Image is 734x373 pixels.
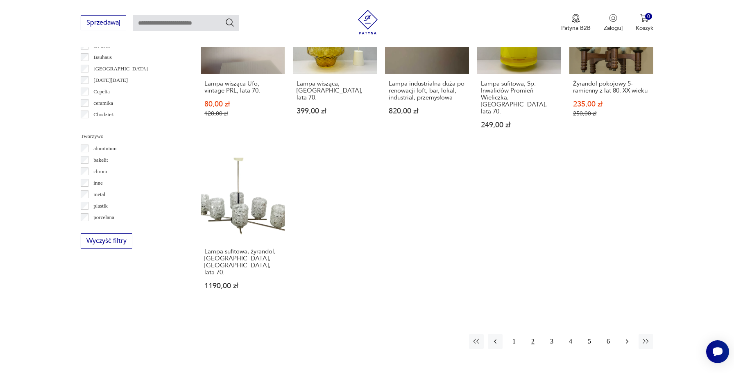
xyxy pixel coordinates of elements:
p: 1190,00 zł [204,283,281,289]
p: Zaloguj [604,24,623,32]
h3: Lampa industrialna duża po renowacji loft, bar, lokal, industrial, przemysłowa [389,80,465,101]
h3: Lampa sufitowa, Sp. Inwalidów Promień Wieliczka, [GEOGRAPHIC_DATA], lata 70. [481,80,557,115]
p: plastik [93,201,108,210]
button: 6 [601,334,616,349]
p: 399,00 zł [297,108,373,115]
h3: Lampa wisząca, [GEOGRAPHIC_DATA], lata 70. [297,80,373,101]
p: 235,00 zł [573,101,650,108]
p: porcelana [93,213,114,222]
p: metal [93,190,105,199]
img: Patyna - sklep z meblami i dekoracjami vintage [356,10,380,34]
p: Cepelia [93,87,110,96]
h3: Lampa sufitowa, żyrandol, [GEOGRAPHIC_DATA], [GEOGRAPHIC_DATA], lata 70. [204,248,281,276]
img: Ikona medalu [572,14,580,23]
p: Bauhaus [93,53,112,62]
button: 3 [544,334,559,349]
a: Ikona medaluPatyna B2B [561,14,591,32]
p: ceramika [93,99,113,108]
p: bakelit [93,156,108,165]
p: Koszyk [636,24,653,32]
a: Sprzedawaj [81,20,126,26]
button: Wyczyść filtry [81,233,132,249]
p: 120,00 zł [204,110,281,117]
p: 80,00 zł [204,101,281,108]
p: 249,00 zł [481,122,557,129]
iframe: Smartsupp widget button [706,340,729,363]
p: Ćmielów [93,122,113,131]
p: Patyna B2B [561,24,591,32]
button: Szukaj [225,18,235,27]
p: [DATE][DATE] [93,76,128,85]
p: aluminium [93,144,116,153]
p: Chodzież [93,110,113,119]
button: 5 [582,334,597,349]
p: Tworzywo [81,132,181,141]
img: Ikonka użytkownika [609,14,617,22]
button: Sprzedawaj [81,15,126,30]
button: Patyna B2B [561,14,591,32]
button: Zaloguj [604,14,623,32]
h3: Żyrandol pokojowy 5-ramienny z lat 80. XX wieku [573,80,650,94]
p: [GEOGRAPHIC_DATA] [93,64,148,73]
p: porcelit [93,224,110,233]
div: 0 [645,13,652,20]
a: Lampa sufitowa, żyrandol, Meos, Polska, lata 70.Lampa sufitowa, żyrandol, [GEOGRAPHIC_DATA], [GEO... [201,158,285,305]
button: 0Koszyk [636,14,653,32]
p: chrom [93,167,107,176]
p: 250,00 zł [573,110,650,117]
button: 2 [526,334,540,349]
p: inne [93,179,102,188]
p: 820,00 zł [389,108,465,115]
button: 4 [563,334,578,349]
h3: Lampa wisząca Ufo, vintage PRL, lata 70. [204,80,281,94]
button: 1 [507,334,521,349]
img: Ikona koszyka [640,14,648,22]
